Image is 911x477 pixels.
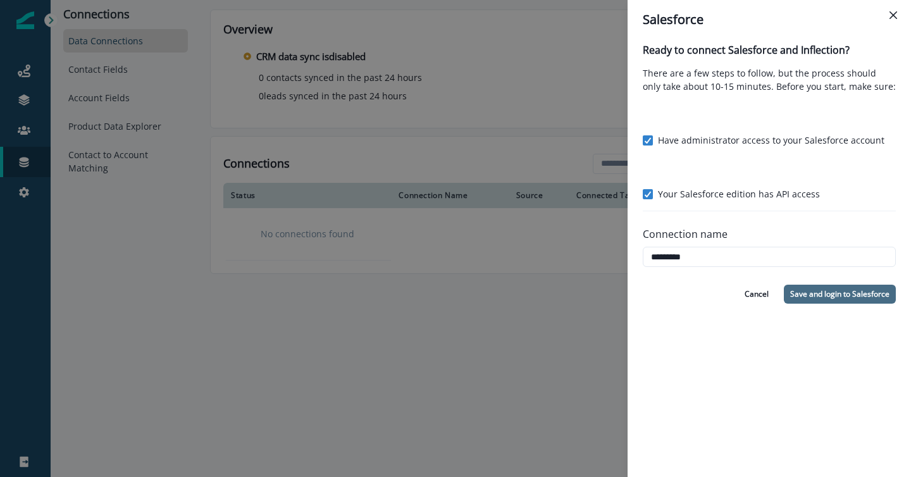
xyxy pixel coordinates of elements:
p: Your Salesforce edition has API access [658,187,820,201]
div: Salesforce [643,10,896,29]
button: Save and login to Salesforce [784,285,896,304]
p: Have administrator access to your Salesforce account [658,133,884,147]
p: Connection name [643,226,728,242]
button: Close [883,5,903,25]
h4: Ready to connect Salesforce and Inflection? [643,44,850,56]
p: Cancel [745,290,769,299]
button: Cancel [737,285,776,304]
p: There are a few steps to follow, but the process should only take about 10-15 minutes. Before you... [643,66,896,93]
